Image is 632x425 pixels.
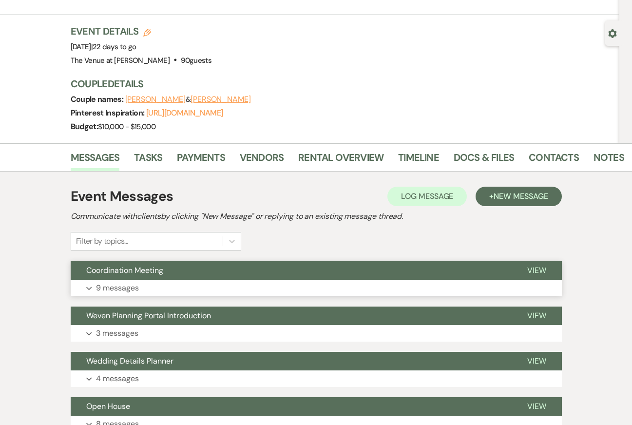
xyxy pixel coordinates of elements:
button: View [512,307,562,325]
button: Coordination Meeting [71,261,512,280]
span: $10,000 - $15,000 [98,122,155,132]
span: 90 guests [181,56,211,65]
a: Notes [594,150,624,171]
button: Open House [71,397,512,416]
span: 22 days to go [93,42,136,52]
div: Filter by topics... [76,235,128,247]
a: Timeline [398,150,439,171]
span: View [527,356,546,366]
a: Payments [177,150,225,171]
button: Open lead details [608,28,617,38]
button: View [512,352,562,370]
a: Tasks [134,150,162,171]
span: View [527,265,546,275]
a: Rental Overview [298,150,383,171]
button: View [512,397,562,416]
span: Weven Planning Portal Introduction [86,310,211,321]
span: Budget: [71,121,98,132]
a: Contacts [529,150,579,171]
h1: Event Messages [71,186,173,207]
button: 9 messages [71,280,562,296]
button: 3 messages [71,325,562,342]
span: Open House [86,401,130,411]
span: The Venue at [PERSON_NAME] [71,56,170,65]
a: Messages [71,150,120,171]
button: Weven Planning Portal Introduction [71,307,512,325]
span: Coordination Meeting [86,265,163,275]
span: Wedding Details Planner [86,356,173,366]
span: Log Message [401,191,453,201]
button: +New Message [476,187,561,206]
span: Couple names: [71,94,125,104]
a: [URL][DOMAIN_NAME] [146,108,223,118]
p: 9 messages [96,282,139,294]
span: New Message [494,191,548,201]
span: & [125,95,251,104]
span: Pinterest Inspiration: [71,108,146,118]
button: [PERSON_NAME] [125,96,186,103]
span: | [91,42,136,52]
a: Docs & Files [454,150,514,171]
button: [PERSON_NAME] [191,96,251,103]
h2: Communicate with clients by clicking "New Message" or replying to an existing message thread. [71,211,562,222]
span: View [527,310,546,321]
button: View [512,261,562,280]
span: View [527,401,546,411]
button: Log Message [387,187,467,206]
p: 3 messages [96,327,138,340]
h3: Couple Details [71,77,610,91]
button: Wedding Details Planner [71,352,512,370]
button: 4 messages [71,370,562,387]
h3: Event Details [71,24,212,38]
p: 4 messages [96,372,139,385]
span: [DATE] [71,42,136,52]
a: Vendors [240,150,284,171]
